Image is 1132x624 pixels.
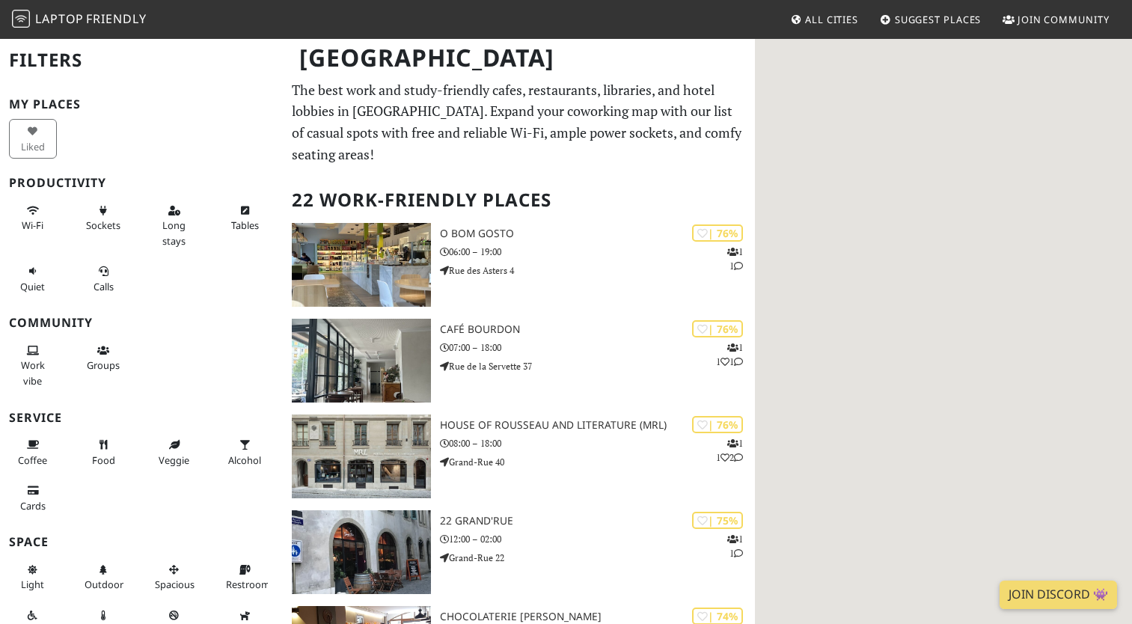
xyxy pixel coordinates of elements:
div: | 76% [692,416,743,433]
span: Laptop [35,10,84,27]
span: All Cities [805,13,858,26]
a: LaptopFriendly LaptopFriendly [12,7,147,33]
button: Food [80,432,128,472]
div: | 76% [692,224,743,242]
a: Suggest Places [874,6,988,33]
a: Café Bourdon | 76% 111 Café Bourdon 07:00 – 18:00 Rue de la Servette 37 [283,319,754,403]
h3: Community [9,316,274,330]
span: Group tables [87,358,120,372]
span: Spacious [155,578,195,591]
p: 06:00 – 19:00 [440,245,754,259]
p: Rue de la Servette 37 [440,359,754,373]
h3: My Places [9,97,274,111]
a: 22 grand'rue | 75% 11 22 grand'rue 12:00 – 02:00 Grand-Rue 22 [283,510,754,594]
span: Friendly [86,10,146,27]
h3: Service [9,411,274,425]
button: Groups [80,338,128,378]
p: 1 1 2 [716,436,743,465]
p: 07:00 – 18:00 [440,340,754,355]
h2: Filters [9,37,274,83]
button: Spacious [150,557,198,597]
button: Sockets [80,198,128,238]
h3: Space [9,535,274,549]
button: Outdoor [80,557,128,597]
div: | 75% [692,512,743,529]
img: LaptopFriendly [12,10,30,28]
button: Long stays [150,198,198,253]
span: Stable Wi-Fi [22,218,43,232]
span: Veggie [159,453,189,467]
span: Alcohol [228,453,261,467]
button: Wi-Fi [9,198,57,238]
a: Join Community [997,6,1116,33]
p: 1 1 [727,245,743,273]
span: Work-friendly tables [231,218,259,232]
h3: 22 grand'rue [440,515,754,527]
img: House of Rousseau and Literature (MRL) [292,415,431,498]
span: Suggest Places [895,13,982,26]
span: Power sockets [86,218,120,232]
p: 08:00 – 18:00 [440,436,754,450]
p: Grand-Rue 40 [440,455,754,469]
span: Restroom [226,578,270,591]
a: Join Discord 👾 [1000,581,1117,609]
span: Food [92,453,115,467]
span: Coffee [18,453,47,467]
button: Quiet [9,259,57,299]
span: Outdoor area [85,578,123,591]
h3: O Bom Gosto [440,227,754,240]
a: House of Rousseau and Literature (MRL) | 76% 112 House of Rousseau and Literature (MRL) 08:00 – 1... [283,415,754,498]
h3: Chocolaterie [PERSON_NAME] [440,611,754,623]
button: Alcohol [221,432,269,472]
span: Join Community [1018,13,1110,26]
span: Long stays [162,218,186,247]
p: The best work and study-friendly cafes, restaurants, libraries, and hotel lobbies in [GEOGRAPHIC_... [292,79,745,165]
span: Quiet [20,280,45,293]
h3: House of Rousseau and Literature (MRL) [440,419,754,432]
button: Work vibe [9,338,57,393]
h2: 22 Work-Friendly Places [292,177,745,223]
span: Video/audio calls [94,280,114,293]
span: Natural light [21,578,44,591]
img: O Bom Gosto [292,223,431,307]
a: All Cities [784,6,864,33]
button: Veggie [150,432,198,472]
p: Rue des Asters 4 [440,263,754,278]
button: Coffee [9,432,57,472]
button: Light [9,557,57,597]
h3: Productivity [9,176,274,190]
button: Cards [9,478,57,518]
button: Restroom [221,557,269,597]
p: 1 1 1 [716,340,743,369]
p: Grand-Rue 22 [440,551,754,565]
p: 12:00 – 02:00 [440,532,754,546]
button: Tables [221,198,269,238]
h3: Café Bourdon [440,323,754,336]
button: Calls [80,259,128,299]
img: 22 grand'rue [292,510,431,594]
span: Credit cards [20,499,46,513]
div: | 76% [692,320,743,337]
img: Café Bourdon [292,319,431,403]
p: 1 1 [727,532,743,560]
h1: [GEOGRAPHIC_DATA] [287,37,751,79]
span: People working [21,358,45,387]
a: O Bom Gosto | 76% 11 O Bom Gosto 06:00 – 19:00 Rue des Asters 4 [283,223,754,307]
